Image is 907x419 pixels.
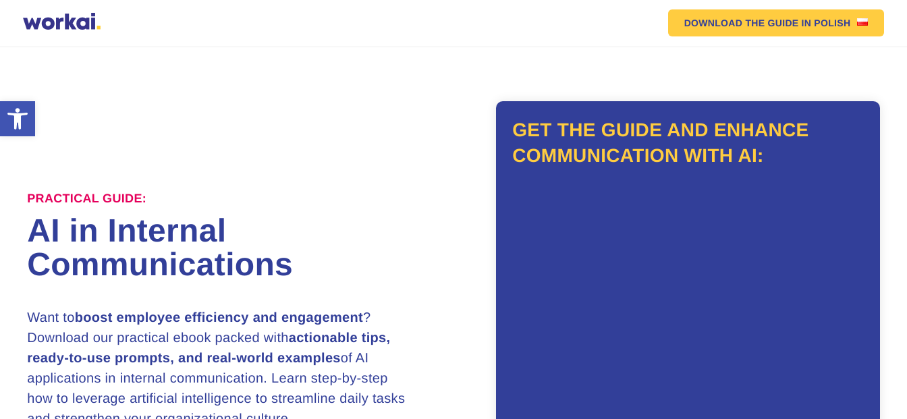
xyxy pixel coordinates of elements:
[668,9,885,36] a: DOWNLOAD THE GUIDEIN POLISHUS flag
[857,18,868,26] img: US flag
[27,192,146,206] label: Practical Guide:
[512,117,864,169] h2: Get the guide and enhance communication with AI:
[75,310,363,325] strong: boost employee efficiency and engagement
[684,18,799,28] em: DOWNLOAD THE GUIDE
[27,215,453,282] h1: AI in Internal Communications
